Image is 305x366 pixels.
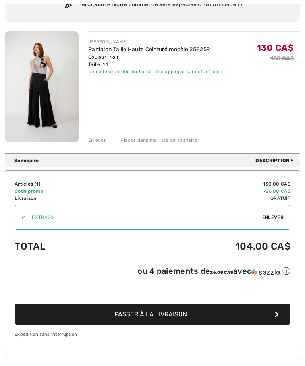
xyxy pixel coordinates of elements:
[88,54,220,68] div: Couleur: Noir Taille: 14
[15,188,114,195] td: Code promo
[114,310,187,318] span: Passer à la livraison
[15,180,114,188] td: Articles ( )
[15,266,290,279] div: ou 4 paiements de26.00 CA$avecSezzle Cliquez pour en savoir plus sur Sezzle
[36,181,39,187] span: 1
[88,68,220,75] div: Un code promotionnel peut être appliqué sur cet article
[270,55,294,62] s: 185 CA$
[257,43,294,53] span: 130 CA$
[5,31,79,142] img: Pantalon Taille Haute Ceinturé modèle 258259
[114,233,290,260] td: 104.00 CA$
[15,304,290,325] button: Passer à la livraison
[114,137,197,144] div: Placer dans ma liste de souhaits
[114,188,290,195] td: -26.00 CA$
[255,157,297,164] span: Description
[114,195,290,202] td: Gratuit
[210,270,233,275] span: 26.00 CA$
[14,157,297,164] div: Sommaire
[137,266,290,277] div: ou 4 paiements de avec
[88,38,220,45] div: [PERSON_NAME]
[15,279,290,301] iframe: PayPal-paypal
[15,331,290,338] div: Expédition sans interruption
[251,269,280,276] img: Sezzle
[88,137,106,144] div: Enlever
[25,205,262,229] input: Code promo
[114,180,290,188] td: 130.00 CA$
[15,214,25,221] div: ✔
[88,46,210,53] a: Pantalon Taille Haute Ceinturé modèle 258259
[15,195,114,202] td: Livraison
[15,233,114,260] td: Total
[262,214,284,221] span: Enlever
